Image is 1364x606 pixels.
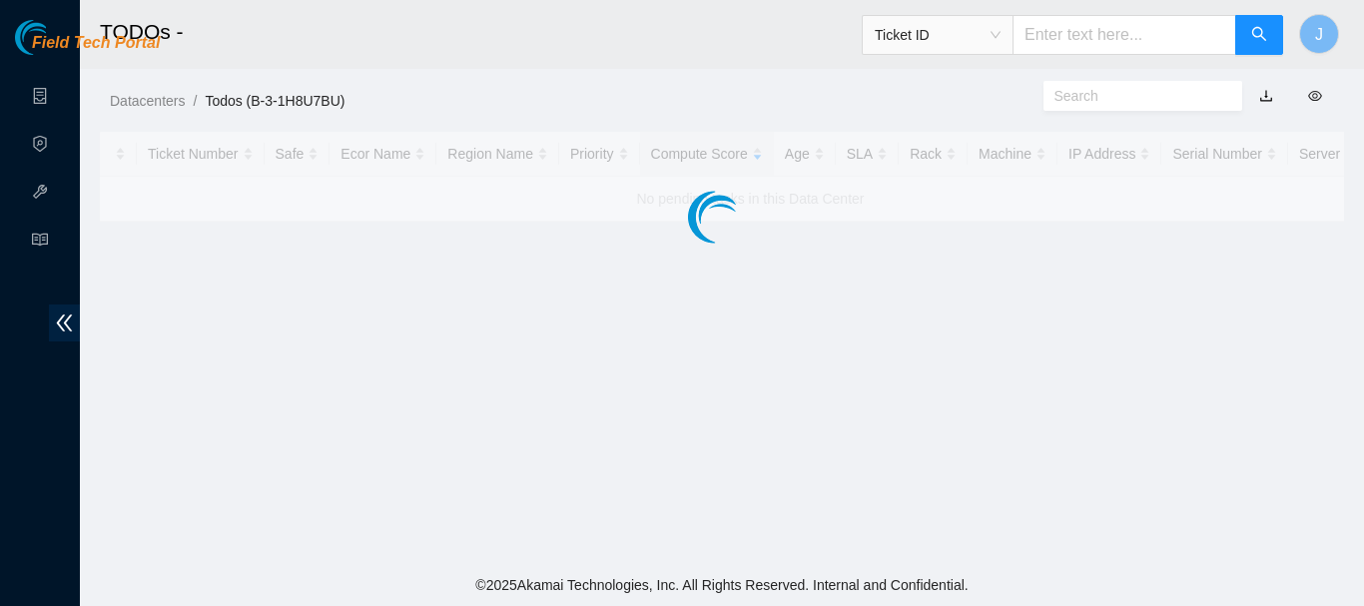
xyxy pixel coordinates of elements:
a: Akamai TechnologiesField Tech Portal [15,36,160,62]
span: eye [1308,89,1322,103]
input: Enter text here... [1013,15,1236,55]
span: / [193,93,197,109]
span: double-left [49,304,80,341]
span: J [1315,22,1323,47]
a: Datacenters [110,93,185,109]
footer: © 2025 Akamai Technologies, Inc. All Rights Reserved. Internal and Confidential. [80,564,1364,606]
span: search [1251,26,1267,45]
button: download [1244,80,1288,112]
span: Ticket ID [875,20,1001,50]
a: Todos (B-3-1H8U7BU) [205,93,344,109]
img: Akamai Technologies [15,20,101,55]
button: search [1235,15,1283,55]
button: J [1299,14,1339,54]
span: read [32,223,48,263]
span: Field Tech Portal [32,34,160,53]
input: Search [1054,85,1216,107]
